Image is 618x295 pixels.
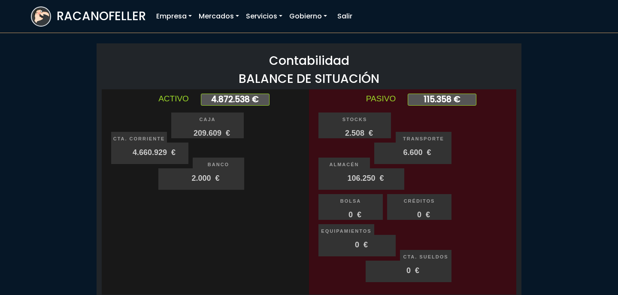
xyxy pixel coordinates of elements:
[153,8,195,25] a: Empresa
[286,8,330,25] a: Gobierno
[107,72,511,86] h3: BALANCE DE SITUACIÓN
[318,116,391,123] p: Stocks
[158,94,189,103] span: ACTIVO
[318,161,370,168] p: Almacén
[167,172,244,185] span: 2.000 €
[111,135,167,143] p: Cta. Corriente
[31,4,146,29] a: RACANOFELLER
[400,253,451,261] p: Cta. Sueldos
[180,127,244,140] span: 209.609 €
[327,127,391,140] span: 2.508 €
[193,161,244,168] p: Banco
[396,208,451,222] span: 0 €
[366,94,396,103] span: PASIVO
[334,8,356,25] a: Salir
[327,208,383,222] span: 0 €
[57,9,146,24] h3: RACANOFELLER
[318,228,374,235] p: Equipamientos
[120,146,188,159] span: 4.660.929 €
[318,198,383,205] p: Bolsa
[387,198,451,205] p: Créditos
[195,8,242,25] a: Mercados
[408,94,476,106] span: 115.358 €
[396,135,451,143] p: Transporte
[32,7,50,24] img: logoracarojo.png
[383,146,451,159] span: 6.600 €
[327,172,404,185] span: 106.250 €
[201,94,270,106] span: 4.872.538 €
[107,54,511,68] h3: Contabilidad
[242,8,286,25] a: Servicios
[327,238,396,252] span: 0 €
[171,116,244,123] p: Caja
[374,264,451,277] span: 0 €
